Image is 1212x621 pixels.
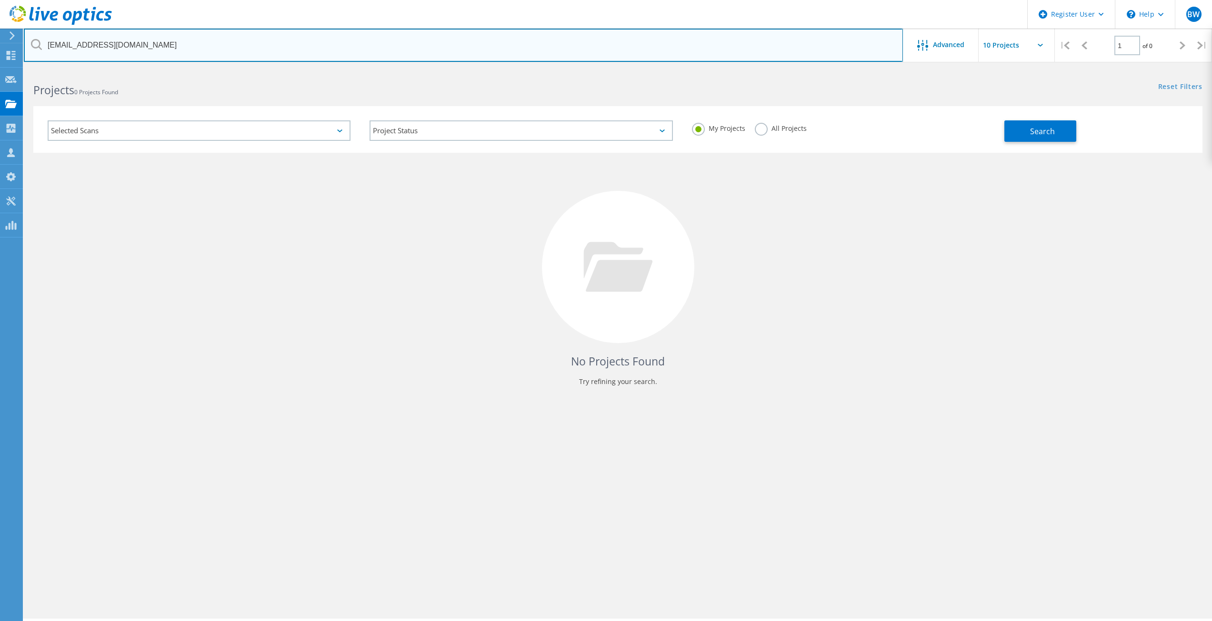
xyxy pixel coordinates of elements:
span: of 0 [1142,42,1152,50]
div: | [1192,29,1212,62]
a: Reset Filters [1158,83,1202,91]
b: Projects [33,82,74,98]
span: 0 Projects Found [74,88,118,96]
h4: No Projects Found [43,354,1193,369]
div: | [1055,29,1074,62]
div: Selected Scans [48,120,351,141]
button: Search [1004,120,1076,142]
a: Live Optics Dashboard [10,20,112,27]
span: Search [1030,126,1055,137]
span: BW [1187,10,1200,18]
label: All Projects [755,123,807,132]
span: Advanced [933,41,964,48]
div: Project Status [370,120,672,141]
svg: \n [1127,10,1135,19]
label: My Projects [692,123,745,132]
input: Search projects by name, owner, ID, company, etc [24,29,903,62]
p: Try refining your search. [43,374,1193,389]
